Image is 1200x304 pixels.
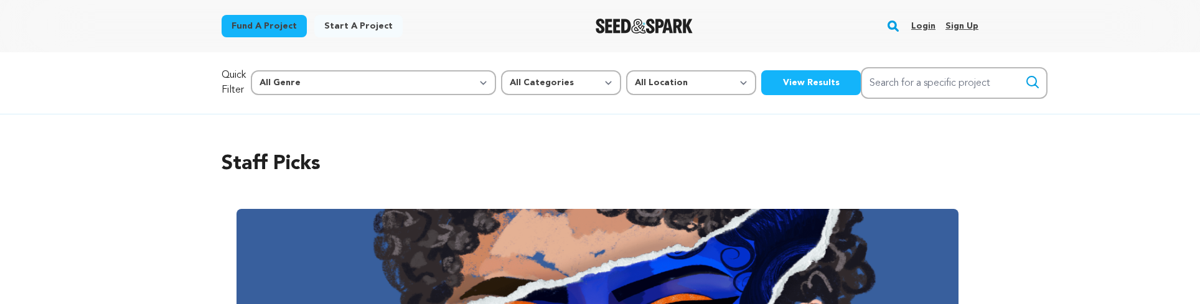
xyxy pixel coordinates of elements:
[761,70,861,95] button: View Results
[314,15,403,37] a: Start a project
[222,68,246,98] p: Quick Filter
[861,67,1048,99] input: Search for a specific project
[596,19,693,34] img: Seed&Spark Logo Dark Mode
[596,19,693,34] a: Seed&Spark Homepage
[945,16,978,36] a: Sign up
[222,149,978,179] h2: Staff Picks
[222,15,307,37] a: Fund a project
[911,16,935,36] a: Login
